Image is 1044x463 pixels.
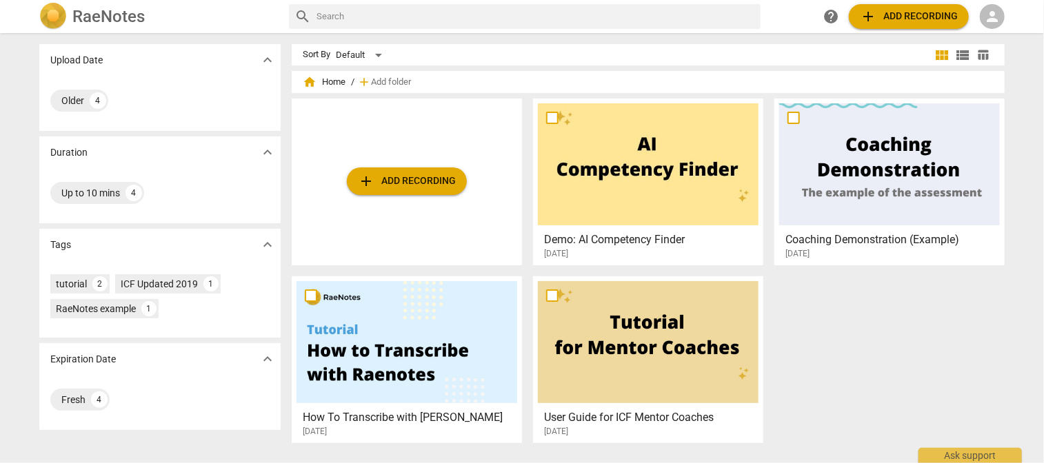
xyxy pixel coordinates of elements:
[90,92,106,109] div: 4
[984,8,1001,25] span: person
[934,47,950,63] span: view_module
[72,7,145,26] h2: RaeNotes
[303,75,317,89] span: home
[61,186,120,200] div: Up to 10 mins
[351,77,354,88] span: /
[91,391,108,408] div: 4
[259,52,276,68] span: expand_more
[819,4,843,29] a: Help
[259,236,276,253] span: expand_more
[918,448,1022,463] div: Ask support
[860,8,958,25] span: Add recording
[141,301,157,316] div: 1
[92,276,108,291] div: 2
[977,48,990,61] span: table_chart
[257,349,278,369] button: Show more
[61,94,84,107] div: Older
[259,351,276,367] span: expand_more
[538,281,759,437] a: User Guide for ICF Mentor Coaches[DATE]
[849,4,969,29] button: Upload
[257,50,278,70] button: Show more
[954,47,971,63] span: view_list
[952,45,973,65] button: List view
[50,53,103,68] p: Upload Date
[257,234,278,255] button: Show more
[203,276,219,291] div: 1
[303,409,519,426] h3: How To Transcribe with RaeNotes
[779,103,1000,259] a: Coaching Demonstration (Example)[DATE]
[823,8,839,25] span: help
[50,238,71,252] p: Tags
[347,167,467,195] button: Upload
[39,3,67,30] img: Logo
[785,248,810,260] span: [DATE]
[860,8,876,25] span: add
[56,277,87,291] div: tutorial
[303,75,345,89] span: Home
[544,409,760,426] h3: User Guide for ICF Mentor Coaches
[303,50,330,60] div: Sort By
[336,44,387,66] div: Default
[538,103,759,259] a: Demo: AI Competency Finder[DATE]
[121,277,198,291] div: ICF Updated 2019
[56,302,136,316] div: RaeNotes example
[358,173,374,189] span: add
[544,248,568,260] span: [DATE]
[317,6,755,28] input: Search
[544,231,760,248] h3: Demo: AI Competency Finder
[259,144,276,161] span: expand_more
[303,426,327,438] span: [DATE]
[357,75,371,89] span: add
[297,281,517,437] a: How To Transcribe with [PERSON_NAME][DATE]
[61,393,86,407] div: Fresh
[973,45,994,65] button: Table view
[371,77,411,88] span: Add folder
[39,3,278,30] a: LogoRaeNotes
[50,352,116,367] p: Expiration Date
[50,145,88,160] p: Duration
[932,45,952,65] button: Tile view
[294,8,311,25] span: search
[358,173,456,189] span: Add recording
[544,426,568,438] span: [DATE]
[126,185,142,201] div: 4
[257,142,278,163] button: Show more
[785,231,1001,248] h3: Coaching Demonstration (Example)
